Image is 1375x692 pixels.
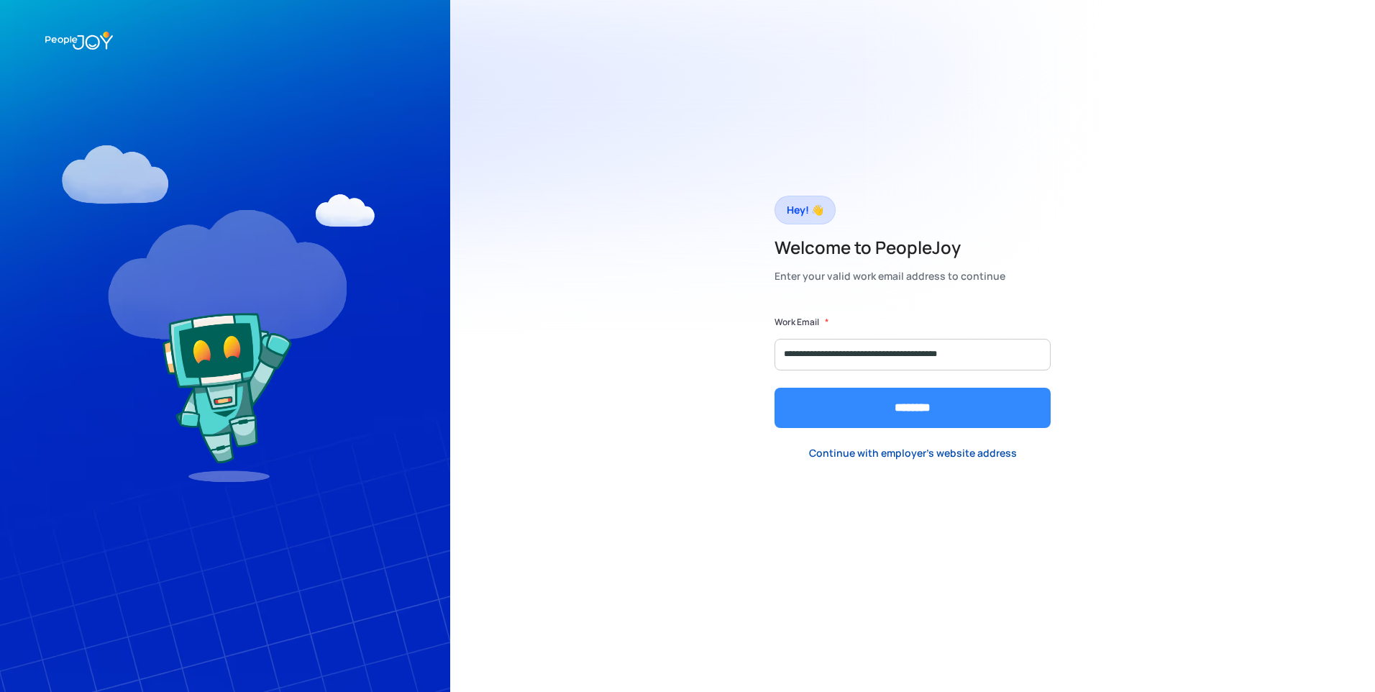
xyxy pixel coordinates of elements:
[775,315,1051,428] form: Form
[775,315,819,329] label: Work Email
[775,266,1005,286] div: Enter your valid work email address to continue
[809,446,1017,460] div: Continue with employer's website address
[798,439,1028,468] a: Continue with employer's website address
[775,236,1005,259] h2: Welcome to PeopleJoy
[787,200,823,220] div: Hey! 👋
